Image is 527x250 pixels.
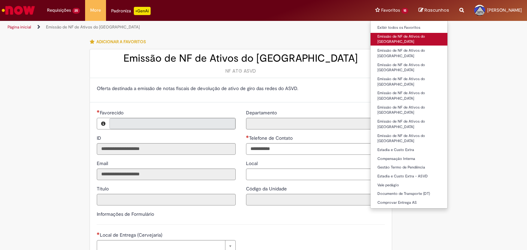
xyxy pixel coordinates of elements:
span: Necessários [97,232,100,235]
span: 15 [401,8,408,14]
button: Favorecido, Visualizar este registro [97,118,109,129]
a: Emissão de NF de Ativos do [GEOGRAPHIC_DATA] [371,61,447,74]
span: More [90,7,101,14]
span: Necessários [97,110,100,113]
p: Oferta destinada a emissão de notas fiscais de devolução de ativo de giro das redes do ASVD. [97,85,385,92]
a: Emissão de NF de Ativos do [GEOGRAPHIC_DATA] [371,33,447,46]
span: Somente leitura - Email [97,160,109,166]
input: ID [97,143,236,155]
a: Exibir todos os Favoritos [371,24,447,32]
a: Rascunhos [419,7,449,14]
span: 25 [72,8,80,14]
input: Telefone de Contato [246,143,385,155]
a: Estadia e Custo Extra - ASVD [371,173,447,180]
input: Departamento [246,118,385,129]
a: Emissão de NF de Ativos do [GEOGRAPHIC_DATA] [371,132,447,145]
span: Necessários - Local de Entrega (Cervejaria) [100,232,164,238]
span: Necessários - Favorecido [100,110,125,116]
a: Estadia e Custo Extra [371,146,447,154]
span: Obrigatório Preenchido [246,135,249,138]
h2: Emissão de NF de Ativos do [GEOGRAPHIC_DATA] [97,53,385,64]
span: Somente leitura - ID [97,135,103,141]
a: Comprovar Entrega AS [371,199,447,207]
div: Padroniza [111,7,151,15]
label: Somente leitura - ID [97,135,103,141]
span: [PERSON_NAME] [487,7,522,13]
a: Limpar campo Favorecido [109,118,235,129]
a: Emissão de NF de Ativos do [GEOGRAPHIC_DATA] [46,24,140,30]
div: NF ATG ASVD [97,67,385,74]
span: Adicionar a Favoritos [96,39,146,45]
input: Título [97,194,236,205]
span: Rascunhos [424,7,449,13]
img: ServiceNow [1,3,36,17]
span: Favoritos [381,7,400,14]
a: Limpar campo Local [246,168,385,180]
ul: Favoritos [370,21,448,209]
label: Somente leitura - Código da Unidade [246,185,288,192]
a: Gestão Termo de Pendência [371,164,447,171]
p: +GenAi [134,7,151,15]
span: Requisições [47,7,71,14]
label: Somente leitura - Email [97,160,109,167]
a: Emissão de NF de Ativos do [GEOGRAPHIC_DATA] [371,75,447,88]
label: Informações de Formulário [97,211,154,217]
a: Documento de Transporte (DT) [371,190,447,198]
label: Somente leitura - Departamento [246,109,278,116]
a: Emissão de NF de Ativos do [GEOGRAPHIC_DATA] [371,104,447,116]
a: Vale pedágio [371,182,447,189]
ul: Trilhas de página [5,21,346,34]
label: Somente leitura - Título [97,185,110,192]
a: Emissão de NF de Ativos do [GEOGRAPHIC_DATA] [371,118,447,130]
input: Email [97,168,236,180]
a: Emissão de NF de Ativos do [GEOGRAPHIC_DATA] [371,47,447,60]
button: Adicionar a Favoritos [90,35,150,49]
span: Telefone de Contato [249,135,294,141]
input: Código da Unidade [246,194,385,205]
a: Compensação Interna [371,155,447,163]
label: Somente leitura - Necessários - Favorecido [97,109,125,116]
a: Emissão de NF de Ativos do [GEOGRAPHIC_DATA] [371,89,447,102]
span: Somente leitura - Departamento [246,110,278,116]
span: Local [246,160,259,166]
a: Página inicial [8,24,31,30]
